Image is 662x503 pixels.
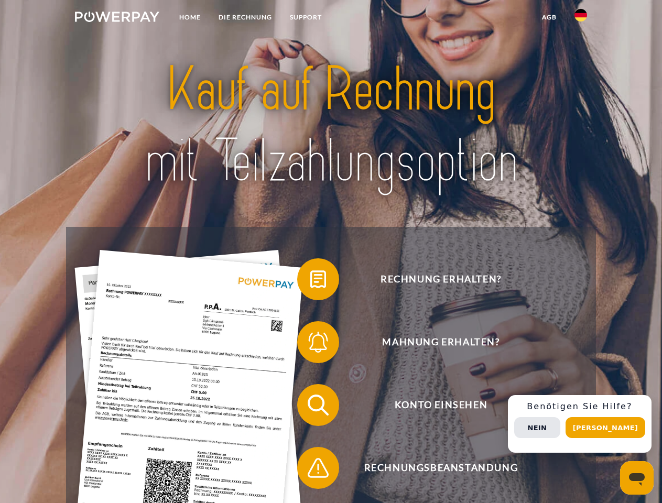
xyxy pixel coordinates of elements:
iframe: Schaltfläche zum Öffnen des Messaging-Fensters [620,461,654,495]
img: qb_warning.svg [305,455,331,481]
img: qb_bill.svg [305,266,331,292]
span: Rechnung erhalten? [312,258,569,300]
span: Rechnungsbeanstandung [312,447,569,489]
button: Rechnungsbeanstandung [297,447,570,489]
button: [PERSON_NAME] [566,417,645,438]
img: title-powerpay_de.svg [100,50,562,201]
h3: Benötigen Sie Hilfe? [514,401,645,412]
img: de [574,9,587,21]
button: Nein [514,417,560,438]
div: Schnellhilfe [508,395,652,453]
button: Konto einsehen [297,384,570,426]
a: SUPPORT [281,8,331,27]
a: agb [533,8,566,27]
a: Home [170,8,210,27]
img: qb_bell.svg [305,329,331,355]
button: Rechnung erhalten? [297,258,570,300]
img: logo-powerpay-white.svg [75,12,159,22]
img: qb_search.svg [305,392,331,418]
span: Konto einsehen [312,384,569,426]
button: Mahnung erhalten? [297,321,570,363]
span: Mahnung erhalten? [312,321,569,363]
a: DIE RECHNUNG [210,8,281,27]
